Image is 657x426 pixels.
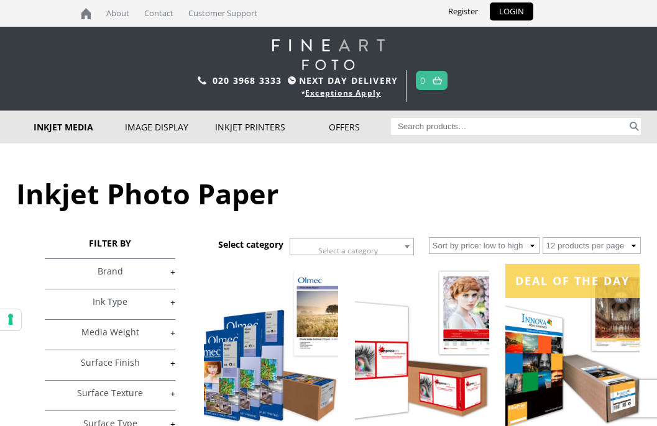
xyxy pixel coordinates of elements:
a: Exceptions Apply [305,88,381,98]
div: Deal of the day [505,264,640,298]
h3: FILTER BY [45,237,176,249]
a: LOGIN [490,2,533,20]
a: Register [439,2,487,20]
h4: Surface Texture [45,380,176,405]
select: Shop order [429,237,540,254]
a: + [45,357,176,369]
input: Search products… [391,118,628,135]
button: Search [628,118,640,135]
img: basket.svg [433,76,442,84]
h4: Media Weight [45,319,176,344]
h4: Ink Type [45,289,176,314]
a: + [45,327,176,338]
a: + [45,387,176,399]
a: 0 [420,71,426,89]
h4: Brand [45,258,176,283]
span: Select a category [318,245,378,256]
img: phone.svg [198,76,206,84]
a: 020 3968 3333 [213,75,282,86]
h1: Inkjet Photo Paper [16,174,640,212]
img: logo-white.svg [272,39,385,70]
h4: Surface Finish [45,350,176,374]
a: + [45,296,176,308]
a: + [45,266,176,278]
img: time.svg [288,76,296,84]
span: NEXT DAY DELIVERY [285,73,398,88]
h3: Select category [218,238,283,250]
